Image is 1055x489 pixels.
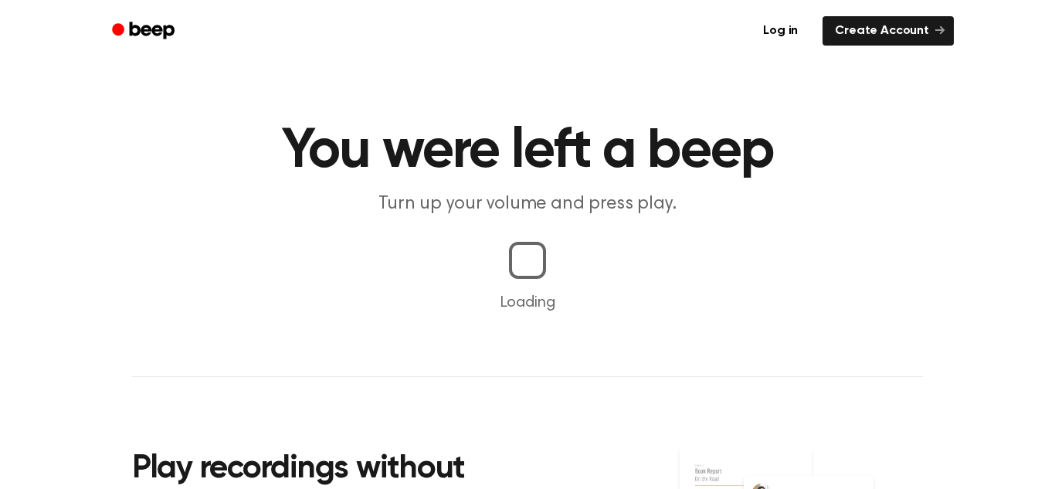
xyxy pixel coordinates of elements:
a: Log in [748,13,813,49]
a: Create Account [823,16,954,46]
p: Turn up your volume and press play. [231,192,824,217]
p: Loading [19,291,1036,314]
a: Beep [101,16,188,46]
h1: You were left a beep [132,124,923,179]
